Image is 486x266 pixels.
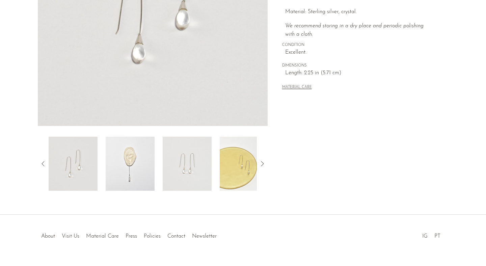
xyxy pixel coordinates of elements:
ul: Social Medias [419,228,444,241]
img: Crystal Teardrop Earrings [163,137,212,191]
a: Policies [144,234,161,239]
span: Excellent. [285,48,434,57]
a: Press [126,234,137,239]
a: Contact [167,234,185,239]
i: We recommend storing in a dry place and periodic polishing with a cloth. [285,23,424,37]
ul: Quick links [38,228,220,241]
span: Length: 2.25 in (5.71 cm) [285,69,434,78]
span: DIMENSIONS [282,63,434,69]
a: IG [422,234,428,239]
p: Material: Sterling silver, crystal. [285,8,434,17]
img: Crystal Teardrop Earrings [220,137,269,191]
a: Visit Us [62,234,79,239]
a: PT [434,234,440,239]
img: Crystal Teardrop Earrings [49,137,98,191]
a: About [41,234,55,239]
img: Crystal Teardrop Earrings [106,137,155,191]
span: CONDITION [282,42,434,48]
a: Material Care [86,234,119,239]
button: MATERIAL CARE [282,85,312,90]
